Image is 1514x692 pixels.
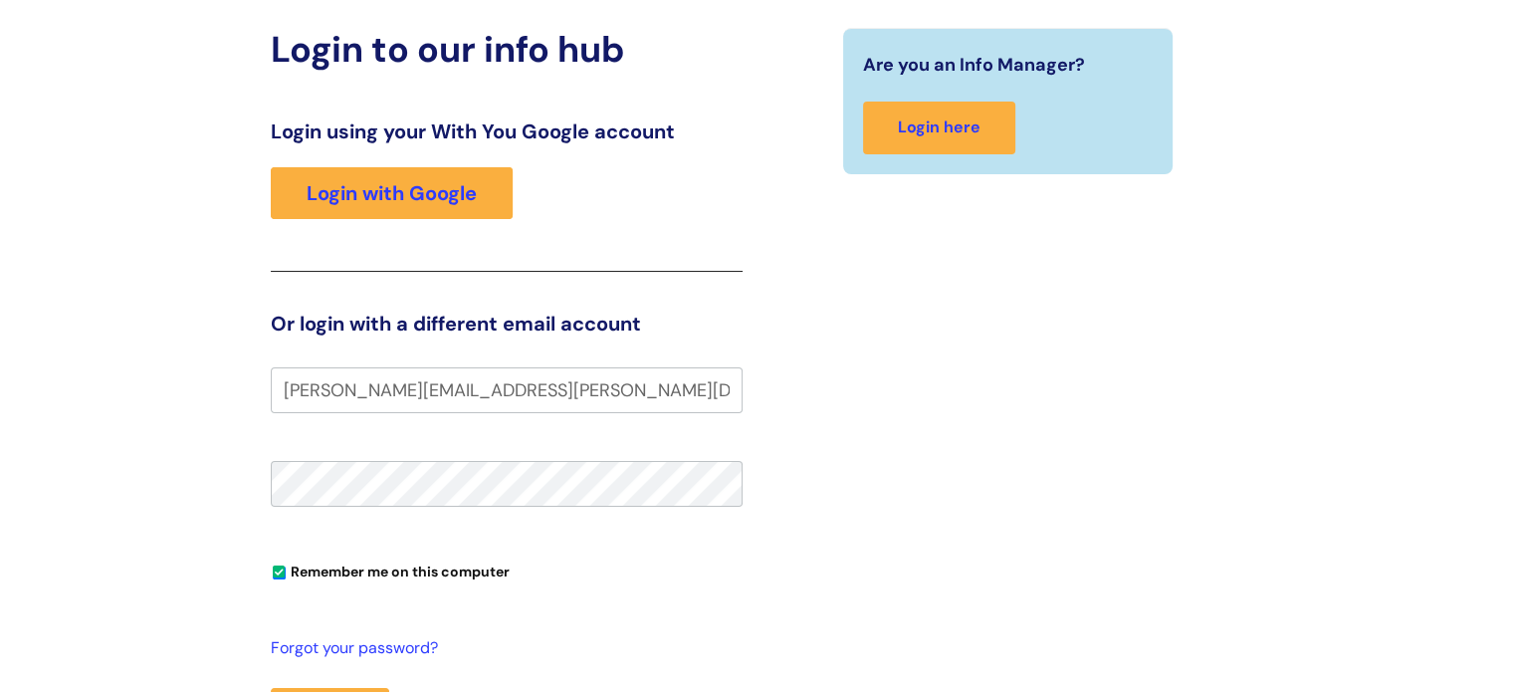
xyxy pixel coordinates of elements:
span: Are you an Info Manager? [863,49,1085,81]
h2: Login to our info hub [271,28,743,71]
a: Forgot your password? [271,634,733,663]
a: Login here [863,102,1015,154]
div: You can uncheck this option if you're logging in from a shared device [271,555,743,586]
h3: Or login with a different email account [271,312,743,336]
input: Remember me on this computer [273,567,286,579]
input: Your e-mail address [271,367,743,413]
a: Login with Google [271,167,513,219]
h3: Login using your With You Google account [271,119,743,143]
label: Remember me on this computer [271,559,510,580]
